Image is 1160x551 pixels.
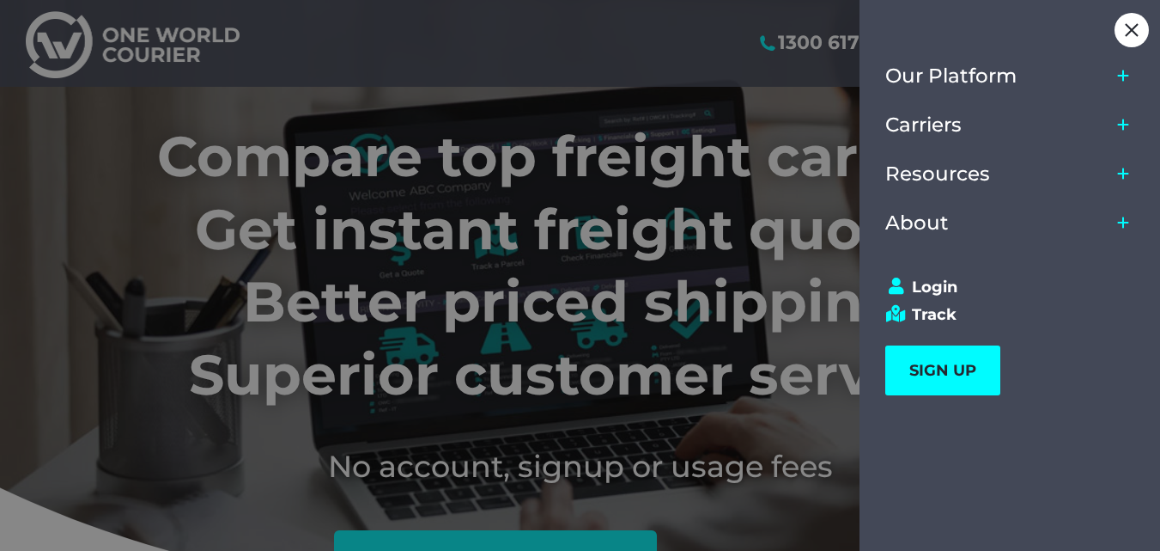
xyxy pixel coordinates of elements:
[1114,13,1149,47] div: Close
[885,211,949,235] span: About
[885,305,1119,324] a: Track
[909,361,976,380] span: SIGN UP
[885,101,1110,150] a: Carriers
[885,150,1110,199] a: Resources
[885,278,1119,297] a: Login
[885,113,962,137] span: Carriers
[885,64,1017,88] span: Our Platform
[885,162,990,186] span: Resources
[885,52,1110,101] a: Our Platform
[885,346,1000,395] a: SIGN UP
[885,199,1110,248] a: About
